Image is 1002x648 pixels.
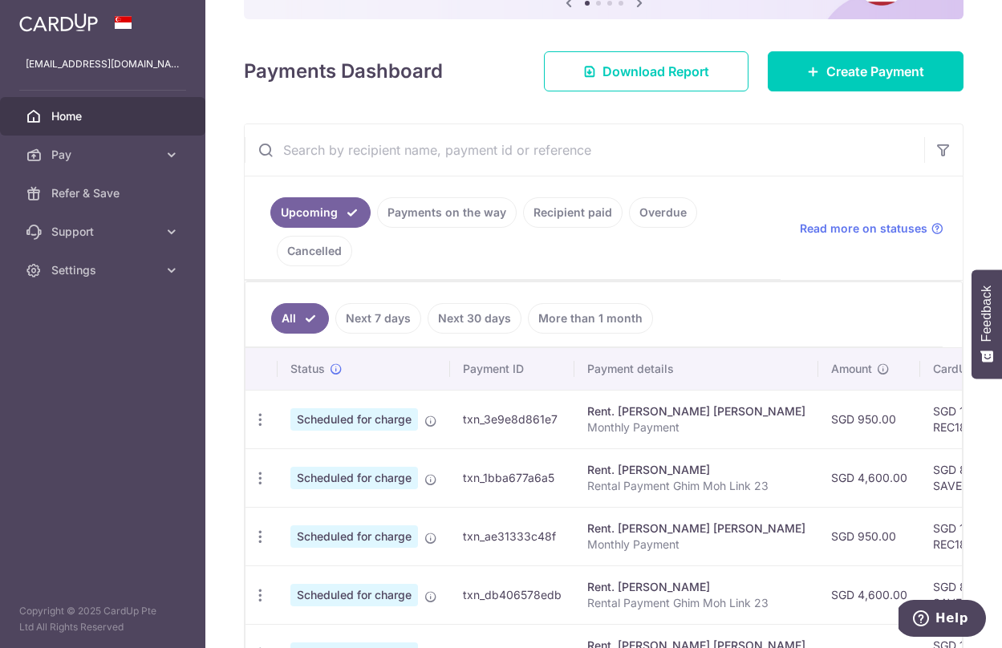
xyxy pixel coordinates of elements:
[290,467,418,489] span: Scheduled for charge
[574,348,818,390] th: Payment details
[899,600,986,640] iframe: Opens a widget where you can find more information
[290,408,418,431] span: Scheduled for charge
[826,62,924,81] span: Create Payment
[290,584,418,606] span: Scheduled for charge
[450,348,574,390] th: Payment ID
[244,57,443,86] h4: Payments Dashboard
[290,361,325,377] span: Status
[51,147,157,163] span: Pay
[800,221,943,237] a: Read more on statuses
[26,56,180,72] p: [EMAIL_ADDRESS][DOMAIN_NAME]
[587,520,805,537] div: Rent. [PERSON_NAME] [PERSON_NAME]
[587,579,805,595] div: Rent. [PERSON_NAME]
[587,403,805,419] div: Rent. [PERSON_NAME] [PERSON_NAME]
[587,419,805,435] p: Monthly Payment
[450,507,574,565] td: txn_ae31333c48f
[245,124,924,176] input: Search by recipient name, payment id or reference
[544,51,748,91] a: Download Report
[450,565,574,624] td: txn_db406578edb
[818,507,920,565] td: SGD 950.00
[933,361,994,377] span: CardUp fee
[51,185,157,201] span: Refer & Save
[377,197,517,228] a: Payments on the way
[19,13,98,32] img: CardUp
[51,224,157,240] span: Support
[450,390,574,448] td: txn_3e9e8d861e7
[277,236,352,266] a: Cancelled
[450,448,574,507] td: txn_1bba677a6a5
[980,286,994,342] span: Feedback
[972,269,1002,379] button: Feedback - Show survey
[290,525,418,548] span: Scheduled for charge
[587,478,805,494] p: Rental Payment Ghim Moh Link 23
[587,462,805,478] div: Rent. [PERSON_NAME]
[587,595,805,611] p: Rental Payment Ghim Moh Link 23
[831,361,872,377] span: Amount
[51,108,157,124] span: Home
[428,303,521,334] a: Next 30 days
[51,262,157,278] span: Settings
[335,303,421,334] a: Next 7 days
[270,197,371,228] a: Upcoming
[587,537,805,553] p: Monthly Payment
[271,303,329,334] a: All
[602,62,709,81] span: Download Report
[629,197,697,228] a: Overdue
[818,448,920,507] td: SGD 4,600.00
[768,51,963,91] a: Create Payment
[818,565,920,624] td: SGD 4,600.00
[800,221,927,237] span: Read more on statuses
[528,303,653,334] a: More than 1 month
[818,390,920,448] td: SGD 950.00
[523,197,623,228] a: Recipient paid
